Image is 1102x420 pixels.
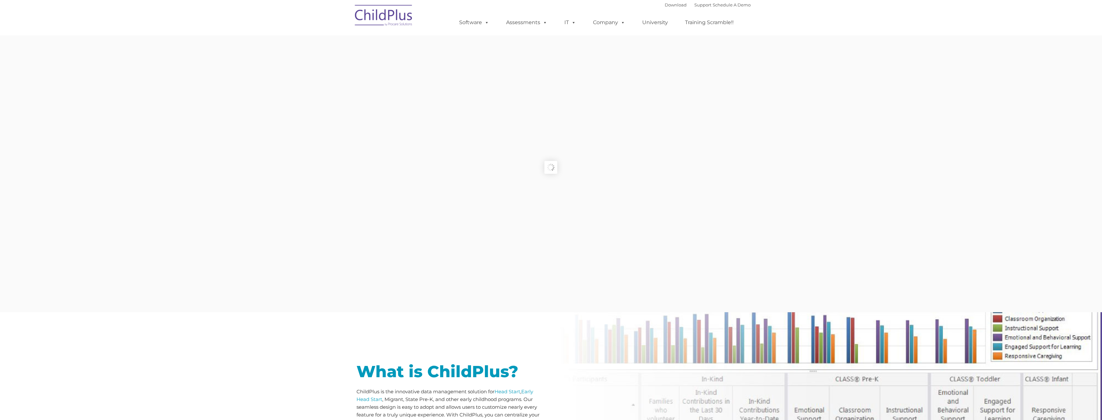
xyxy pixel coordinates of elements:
a: Training Scramble!! [679,16,740,29]
a: Support [694,2,711,7]
a: Software [453,16,495,29]
img: ChildPlus by Procare Solutions [352,0,416,33]
a: University [636,16,674,29]
a: Download [665,2,687,7]
a: Early Head Start [357,388,533,402]
a: Assessments [500,16,554,29]
a: Schedule A Demo [713,2,751,7]
a: Head Start [495,388,520,395]
font: | [665,2,751,7]
a: IT [558,16,582,29]
a: Company [587,16,632,29]
h1: What is ChildPlus? [357,364,546,380]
